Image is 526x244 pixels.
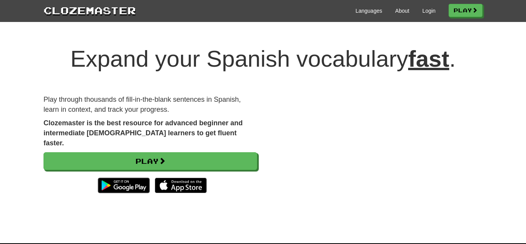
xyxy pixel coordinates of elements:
[422,7,436,15] a: Login
[155,178,207,193] img: Download_on_the_App_Store_Badge_US-UK_135x40-25178aeef6eb6b83b96f5f2d004eda3bffbb37122de64afbaef7...
[44,95,257,114] p: Play through thousands of fill-in-the-blank sentences in Spanish, learn in context, and track you...
[395,7,409,15] a: About
[355,7,382,15] a: Languages
[94,174,154,197] img: Get it on Google Play
[408,46,449,72] u: fast
[449,4,482,17] a: Play
[44,152,257,170] a: Play
[44,3,136,17] a: Clozemaster
[44,119,243,146] strong: Clozemaster is the best resource for advanced beginner and intermediate [DEMOGRAPHIC_DATA] learne...
[44,46,482,72] h1: Expand your Spanish vocabulary .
